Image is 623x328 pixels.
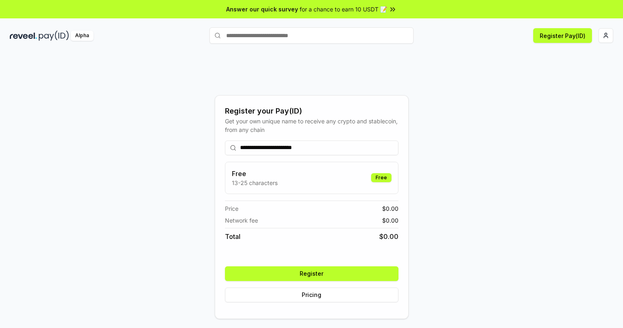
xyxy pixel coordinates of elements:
[300,5,387,13] span: for a chance to earn 10 USDT 📝
[10,31,37,41] img: reveel_dark
[225,266,398,281] button: Register
[533,28,592,43] button: Register Pay(ID)
[382,204,398,213] span: $ 0.00
[226,5,298,13] span: Answer our quick survey
[371,173,392,182] div: Free
[225,204,238,213] span: Price
[225,288,398,302] button: Pricing
[225,232,240,241] span: Total
[232,179,278,187] p: 13-25 characters
[379,232,398,241] span: $ 0.00
[225,105,398,117] div: Register your Pay(ID)
[39,31,69,41] img: pay_id
[232,169,278,179] h3: Free
[71,31,93,41] div: Alpha
[382,216,398,225] span: $ 0.00
[225,117,398,134] div: Get your own unique name to receive any crypto and stablecoin, from any chain
[225,216,258,225] span: Network fee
